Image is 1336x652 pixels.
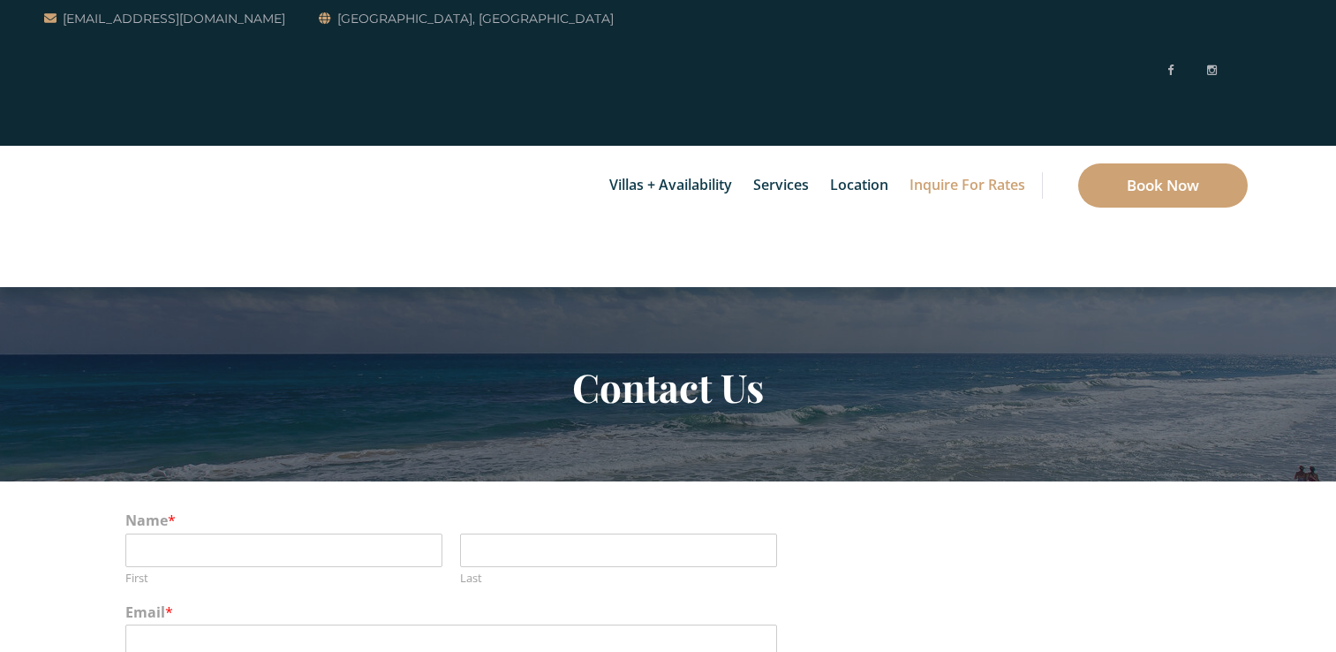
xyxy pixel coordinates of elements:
a: Services [744,146,818,225]
h2: Contact Us [152,364,1185,410]
img: Awesome Logo [44,150,128,283]
label: Name [125,512,1211,530]
a: [GEOGRAPHIC_DATA], [GEOGRAPHIC_DATA] [319,8,614,29]
a: Villas + Availability [600,146,741,225]
a: Location [821,146,897,225]
label: Email [125,603,1211,622]
a: Book Now [1078,163,1248,208]
label: Last [460,571,777,586]
img: svg%3E [1234,5,1248,138]
a: Inquire for Rates [901,146,1034,225]
label: First [125,571,442,586]
a: [EMAIL_ADDRESS][DOMAIN_NAME] [44,8,285,29]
